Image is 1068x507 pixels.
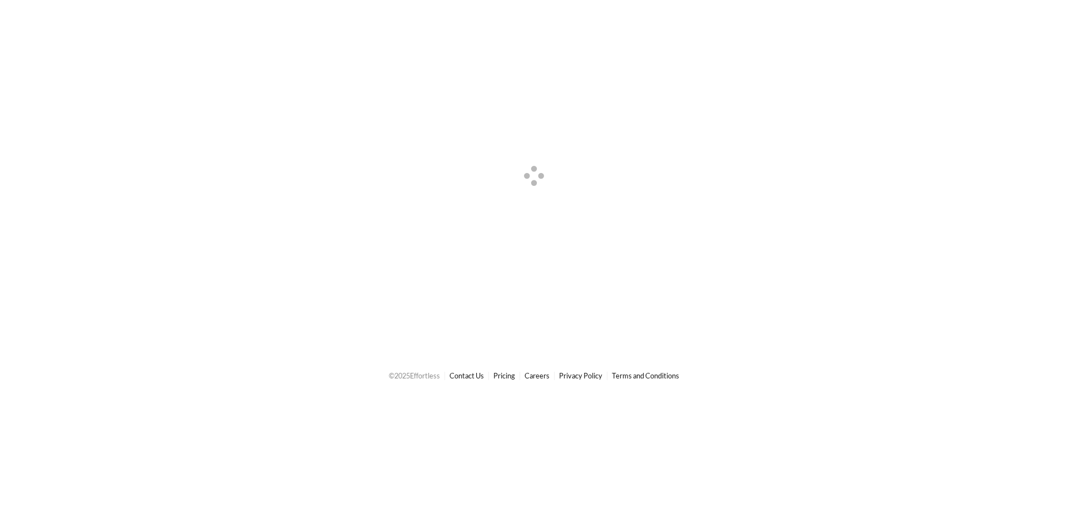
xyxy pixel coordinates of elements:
[559,371,602,380] a: Privacy Policy
[493,371,515,380] a: Pricing
[525,371,550,380] a: Careers
[612,371,679,380] a: Terms and Conditions
[449,371,484,380] a: Contact Us
[389,371,440,380] span: © 2025 Effortless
